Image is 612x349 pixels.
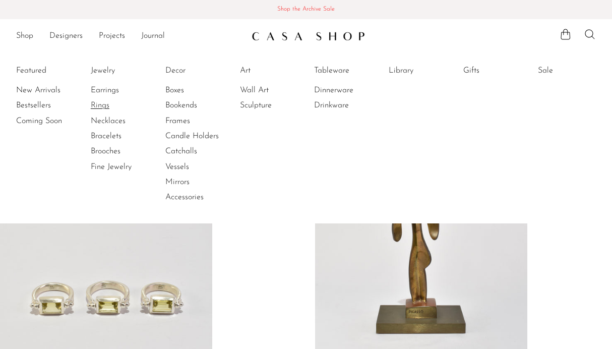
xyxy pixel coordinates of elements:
a: Art [240,65,316,76]
a: New Arrivals [16,85,92,96]
a: Necklaces [91,115,166,127]
ul: Featured [16,83,92,129]
ul: Tableware [314,63,390,113]
a: Library [389,65,464,76]
a: Jewelry [91,65,166,76]
a: Sculpture [240,100,316,111]
a: Coming Soon [16,115,92,127]
a: Brooches [91,146,166,157]
a: Decor [165,65,241,76]
ul: NEW HEADER MENU [16,28,243,45]
a: Wall Art [240,85,316,96]
a: Bookends [165,100,241,111]
ul: Jewelry [91,63,166,174]
a: Projects [99,30,125,43]
ul: Decor [165,63,241,205]
a: Dinnerware [314,85,390,96]
a: Drinkware [314,100,390,111]
a: Earrings [91,85,166,96]
a: Tableware [314,65,390,76]
a: Mirrors [165,177,241,188]
ul: Library [389,63,464,82]
a: Bracelets [91,131,166,142]
a: Accessories [165,192,241,203]
a: Boxes [165,85,241,96]
a: Catchalls [165,146,241,157]
a: Fine Jewelry [91,161,166,172]
a: Designers [49,30,83,43]
ul: Art [240,63,316,113]
a: Rings [91,100,166,111]
a: Candle Holders [165,131,241,142]
nav: Desktop navigation [16,28,243,45]
a: Bestsellers [16,100,92,111]
a: Frames [165,115,241,127]
ul: Gifts [463,63,539,82]
a: Shop [16,30,33,43]
a: Journal [141,30,165,43]
span: Shop the Archive Sale [8,4,604,15]
a: Gifts [463,65,539,76]
a: Vessels [165,161,241,172]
